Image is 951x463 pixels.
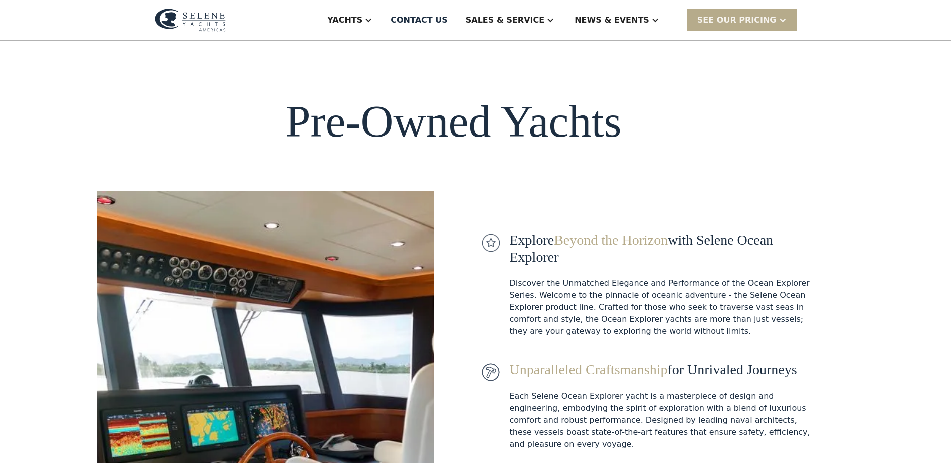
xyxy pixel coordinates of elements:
div: Each Selene Ocean Explorer yacht is a masterpiece of design and engineering, embodying the spirit... [510,390,819,450]
span: Beyond the Horizon [554,232,668,248]
div: Sales & Service [466,14,544,26]
div: Discover the Unmatched Elegance and Performance of the Ocean Explorer Series. Welcome to the pinn... [510,277,819,337]
h1: Pre-Owned Yachts [286,97,622,146]
div: Contact US [391,14,448,26]
span: Unparalleled Craftsmanship [510,362,668,377]
img: icon [482,234,500,252]
div: for Unrivaled Journeys [510,361,819,378]
div: SEE Our Pricing [697,14,777,26]
div: News & EVENTS [575,14,649,26]
img: logo [155,9,226,32]
div: Yachts [327,14,362,26]
div: SEE Our Pricing [687,9,797,31]
div: Explore with Selene Ocean Explorer [510,232,819,265]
